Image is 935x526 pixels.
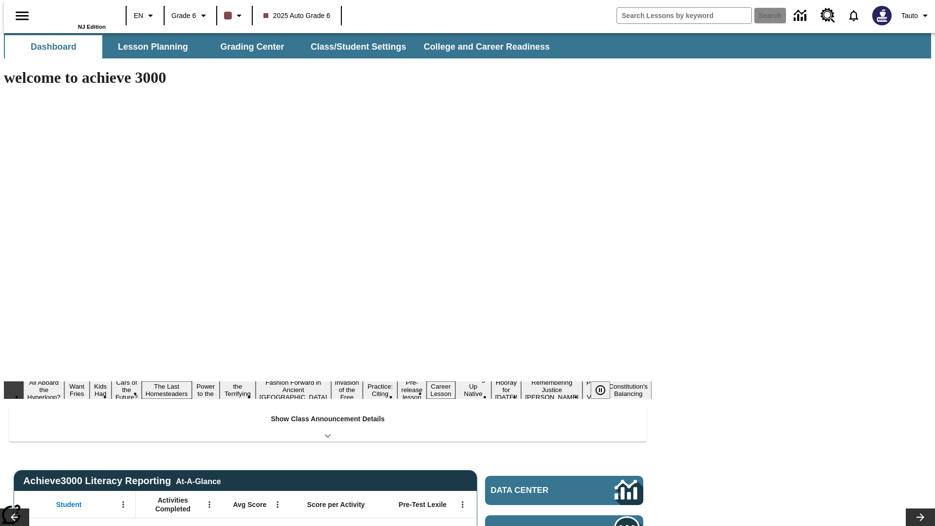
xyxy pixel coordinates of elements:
span: 2025 Auto Grade 6 [263,11,331,21]
button: Slide 11 Pre-release lesson [397,377,427,402]
a: Data Center [485,476,643,505]
button: Grade: Grade 6, Select a grade [168,7,213,24]
span: Pre-Test Lexile [399,500,447,509]
span: EN [134,11,143,21]
span: Grade 6 [171,11,196,21]
a: Notifications [841,3,866,28]
button: Profile/Settings [898,7,935,24]
button: Slide 7 Attack of the Terrifying Tomatoes [220,374,256,406]
img: Avatar [872,6,892,25]
button: Slide 6 Solar Power to the People [192,374,220,406]
div: SubNavbar [4,35,559,58]
button: College and Career Readiness [416,35,558,58]
button: Slide 10 Mixed Practice: Citing Evidence [363,374,397,406]
button: Lesson Planning [104,35,202,58]
span: Data Center [491,486,582,495]
div: At-A-Glance [176,475,221,486]
span: NJ Edition [78,24,106,30]
button: Grading Center [204,35,301,58]
span: Tauto [901,11,918,21]
div: Show Class Announcement Details [9,408,647,442]
button: Slide 2 Do You Want Fries With That? [64,367,89,413]
a: Resource Center, Will open in new tab [815,2,841,29]
button: Slide 14 Hooray for Constitution Day! [491,377,522,402]
a: Data Center [788,2,815,29]
button: Slide 3 Dirty Jobs Kids Had To Do [90,367,112,413]
span: Avg Score [233,500,266,509]
h1: welcome to achieve 3000 [4,69,652,87]
button: Open Menu [455,497,470,512]
button: Slide 16 Point of View [582,377,605,402]
button: Slide 4 Cars of the Future? [112,377,142,402]
button: Slide 9 The Invasion of the Free CD [331,370,363,410]
input: search field [617,8,751,23]
button: Open side menu [8,1,37,30]
div: Home [42,3,106,30]
button: Slide 17 The Constitution's Balancing Act [605,374,652,406]
span: Score per Activity [307,500,365,509]
span: Student [56,500,81,509]
button: Slide 1 All Aboard the Hyperloop? [23,377,64,402]
button: Select a new avatar [866,3,898,28]
button: Class/Student Settings [303,35,414,58]
button: Dashboard [5,35,102,58]
div: Pause [591,381,620,399]
a: Home [42,4,106,24]
button: Pause [591,381,610,399]
button: Class color is dark brown. Change class color [220,7,249,24]
button: Slide 8 Fashion Forward in Ancient Rome [256,377,331,402]
p: Show Class Announcement Details [271,414,385,424]
button: Open Menu [270,497,285,512]
button: Open Menu [116,497,131,512]
button: Slide 5 The Last Homesteaders [142,381,192,399]
button: Slide 15 Remembering Justice O'Connor [521,377,582,402]
span: Activities Completed [141,496,205,513]
button: Lesson carousel, Next [906,508,935,526]
button: Slide 12 Career Lesson [427,381,455,399]
div: SubNavbar [4,33,931,58]
button: Slide 13 Cooking Up Native Traditions [455,374,491,406]
span: Achieve3000 Literacy Reporting [23,475,221,487]
button: Language: EN, Select a language [130,7,161,24]
button: Open Menu [202,497,217,512]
